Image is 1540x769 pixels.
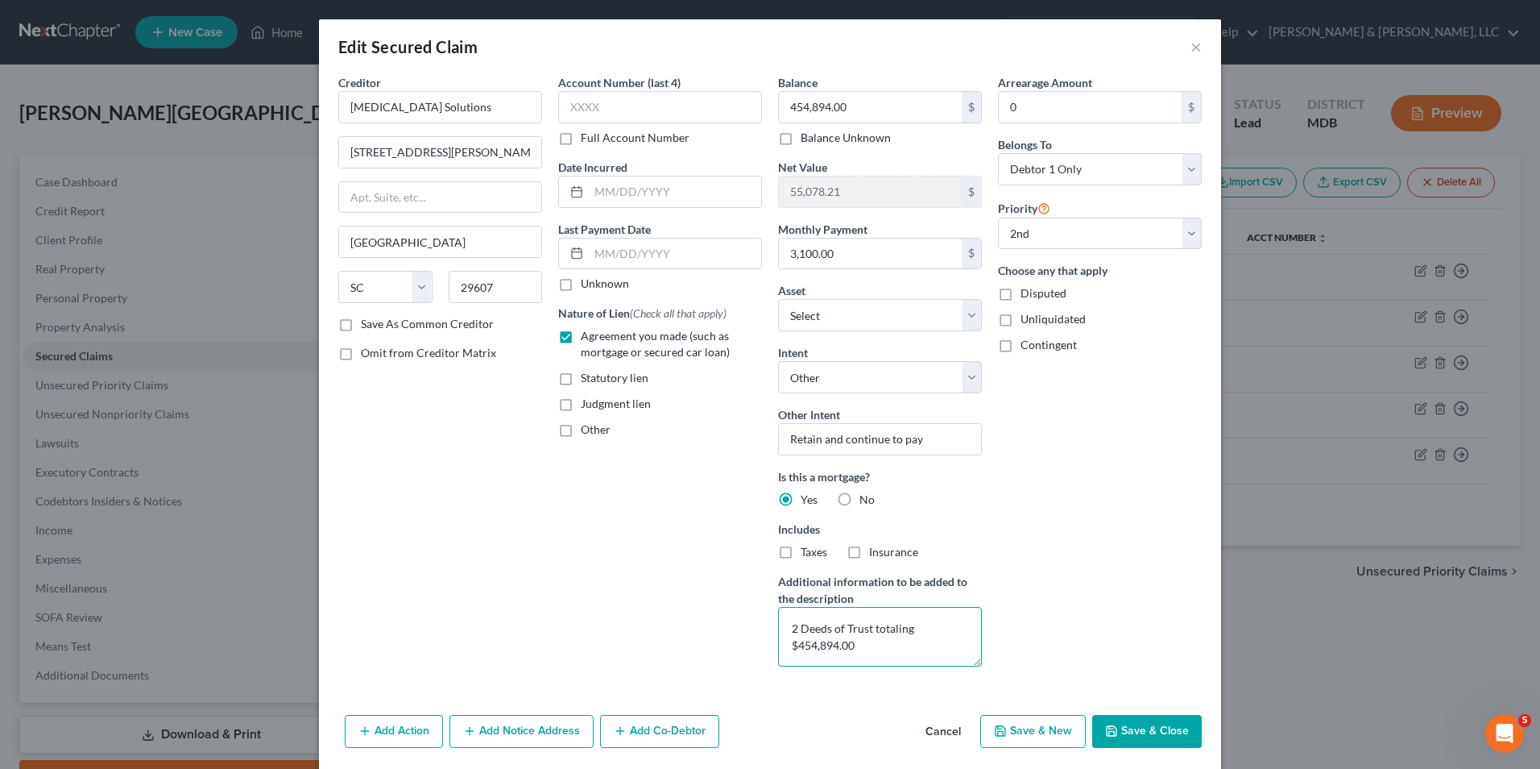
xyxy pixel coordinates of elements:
[999,92,1182,123] input: 0.00
[1518,714,1531,727] span: 5
[449,715,594,749] button: Add Notice Address
[778,284,805,297] span: Asset
[581,422,611,436] span: Other
[558,221,651,238] label: Last Payment Date
[558,159,627,176] label: Date Incurred
[962,177,981,207] div: $
[778,423,982,455] input: Specify...
[778,406,840,423] label: Other Intent
[779,92,962,123] input: 0.00
[339,137,541,168] input: Enter address...
[1020,338,1077,351] span: Contingent
[558,91,762,123] input: XXXX
[980,715,1086,749] button: Save & New
[962,239,981,269] div: $
[801,493,818,506] span: Yes
[630,306,727,320] span: (Check all that apply)
[581,329,730,359] span: Agreement you made (such as mortgage or secured car loan)
[361,316,494,332] label: Save As Common Creditor
[558,74,681,91] label: Account Number (last 4)
[779,177,962,207] input: 0.00
[998,262,1202,279] label: Choose any that apply
[778,521,982,538] label: Includes
[778,344,808,361] label: Intent
[581,371,648,384] span: Statutory lien
[801,545,827,559] span: Taxes
[1182,92,1201,123] div: $
[962,92,981,123] div: $
[998,198,1050,218] label: Priority
[998,138,1052,152] span: Belongs To
[558,305,727,322] label: Nature of Lien
[1485,714,1524,753] iframe: Intercom live chat
[581,276,629,292] label: Unknown
[869,545,918,559] span: Insurance
[589,239,761,269] input: MM/DD/YYYY
[581,397,651,410] span: Judgment lien
[338,35,478,58] div: Edit Secured Claim
[998,74,1092,91] label: Arrearage Amount
[778,159,827,176] label: Net Value
[581,130,689,146] label: Full Account Number
[1092,715,1202,749] button: Save & Close
[778,74,818,91] label: Balance
[361,346,496,360] span: Omit from Creditor Matrix
[801,130,891,146] label: Balance Unknown
[778,468,982,485] label: Is this a mortgage?
[338,91,542,123] input: Search creditor by name...
[338,76,381,89] span: Creditor
[339,227,541,257] input: Enter city...
[600,715,719,749] button: Add Co-Debtor
[1190,37,1202,56] button: ×
[449,271,543,303] input: Enter zip...
[859,493,875,506] span: No
[778,221,867,238] label: Monthly Payment
[1020,312,1086,326] span: Unliquidated
[913,717,974,749] button: Cancel
[778,573,982,607] label: Additional information to be added to the description
[1020,286,1066,300] span: Disputed
[589,177,761,207] input: MM/DD/YYYY
[345,715,443,749] button: Add Action
[339,182,541,213] input: Apt, Suite, etc...
[779,239,962,269] input: 0.00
